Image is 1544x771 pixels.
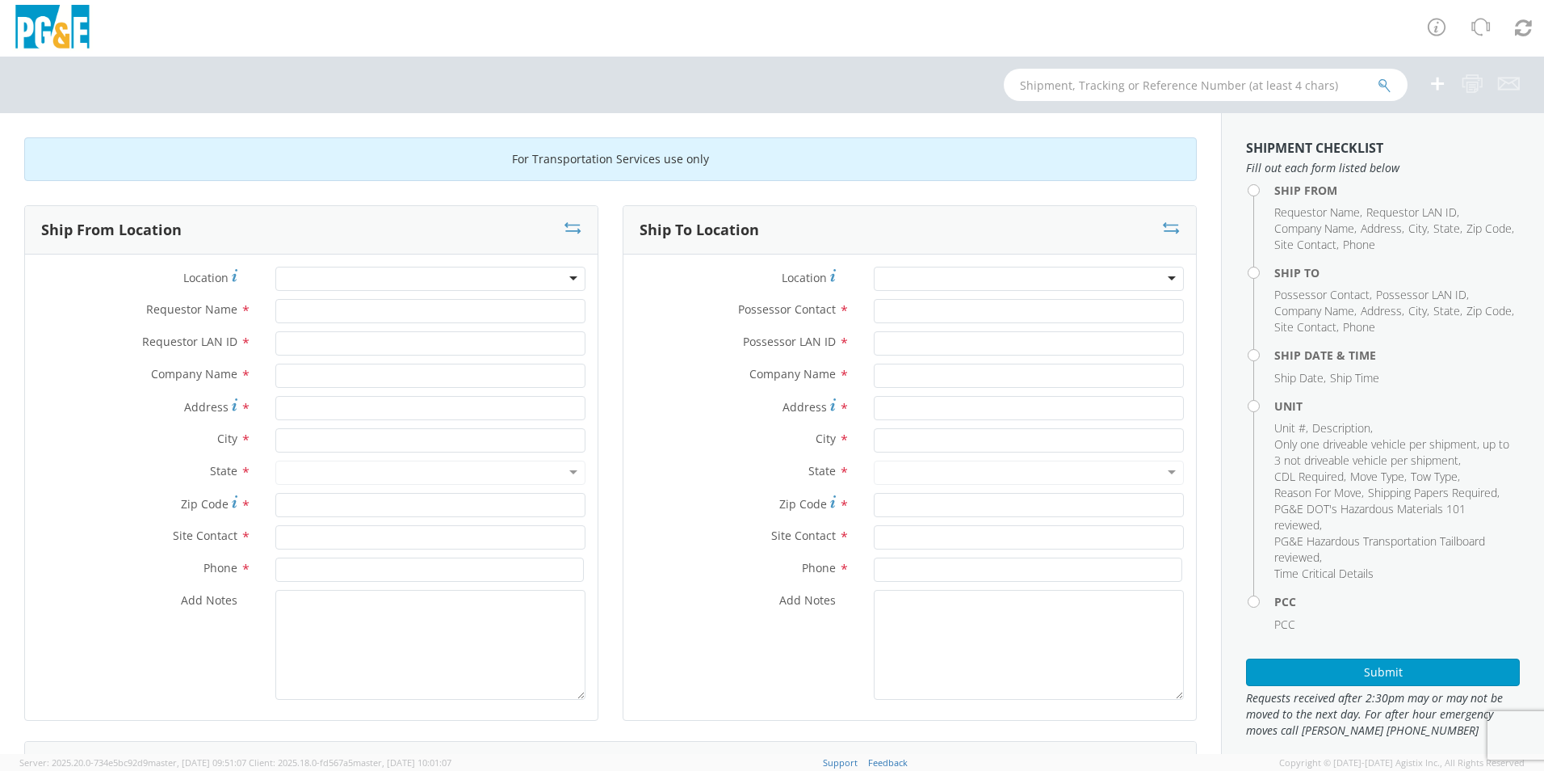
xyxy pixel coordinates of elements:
span: Phone [1343,237,1375,252]
span: Company Name [749,366,836,381]
span: Address [1361,221,1402,236]
span: Server: 2025.20.0-734e5bc92d9 [19,756,246,769]
li: , [1274,485,1364,501]
li: , [1361,303,1404,319]
input: Shipment, Tracking or Reference Number (at least 4 chars) [1004,69,1408,101]
span: Zip Code [181,496,229,512]
a: Support [823,756,858,769]
span: Ship Date [1274,370,1324,385]
li: , [1376,287,1469,303]
li: , [1361,221,1404,237]
span: master, [DATE] 10:01:07 [353,756,451,769]
span: Add Notes [181,592,237,608]
li: , [1466,221,1514,237]
li: , [1312,420,1373,436]
span: Ship Time [1330,370,1379,385]
span: Possessor LAN ID [743,334,836,349]
span: Company Name [151,366,237,381]
li: , [1350,469,1407,485]
span: Company Name [1274,221,1354,236]
span: Add Notes [779,592,836,608]
li: , [1274,436,1516,469]
span: Company Name [1274,303,1354,318]
h4: PCC [1274,596,1520,608]
span: PCC [1274,617,1295,632]
span: Requestor LAN ID [1366,204,1457,220]
span: Time Critical Details [1274,566,1374,581]
span: Site Contact [1274,319,1336,335]
h4: Ship From [1274,184,1520,196]
span: Requestor LAN ID [142,334,237,349]
li: , [1274,319,1339,335]
span: Address [1361,303,1402,318]
span: Address [782,399,827,415]
span: Possessor Contact [738,301,836,317]
span: Site Contact [173,528,237,543]
span: Phone [802,560,836,575]
span: Tow Type [1411,469,1458,484]
span: Location [183,270,229,285]
span: Requests received after 2:30pm may or may not be moved to the next day. For after hour emergency ... [1246,690,1520,739]
li: , [1408,221,1429,237]
span: City [217,431,237,446]
li: , [1274,287,1372,303]
span: City [1408,303,1427,318]
span: Location [782,270,827,285]
li: , [1274,237,1339,253]
span: Copyright © [DATE]-[DATE] Agistix Inc., All Rights Reserved [1279,756,1525,769]
span: Possessor LAN ID [1376,287,1466,302]
li: , [1274,204,1362,221]
span: Requestor Name [1274,204,1360,220]
strong: Shipment Checklist [1246,139,1383,157]
h3: Ship From Location [41,222,182,238]
span: Site Contact [1274,237,1336,252]
li: , [1274,303,1357,319]
li: , [1274,420,1308,436]
li: , [1274,221,1357,237]
h4: Unit [1274,400,1520,412]
h3: Ship To Location [640,222,759,238]
li: , [1433,221,1462,237]
img: pge-logo-06675f144f4cfa6a6814.png [12,5,93,53]
span: Phone [203,560,237,575]
span: Unit # [1274,420,1306,436]
li: , [1274,370,1326,386]
li: , [1408,303,1429,319]
span: Zip Code [1466,303,1512,318]
span: Site Contact [771,528,836,543]
a: Feedback [868,756,908,769]
span: master, [DATE] 09:51:07 [148,756,246,769]
li: , [1433,303,1462,319]
h4: Ship To [1274,267,1520,279]
li: , [1368,485,1500,501]
h4: Ship Date & Time [1274,349,1520,361]
li: , [1274,533,1516,566]
span: PG&E Hazardous Transportation Tailboard reviewed [1274,533,1485,565]
span: State [1433,221,1460,236]
span: State [1433,303,1460,318]
span: Only one driveable vehicle per shipment, up to 3 not driveable vehicle per shipment [1274,436,1509,468]
button: Submit [1246,659,1520,686]
li: , [1366,204,1459,221]
span: Fill out each form listed below [1246,160,1520,176]
span: Address [184,399,229,415]
span: State [210,463,237,478]
span: Client: 2025.18.0-fd567a5 [249,756,451,769]
span: CDL Required [1274,469,1344,484]
span: Zip Code [1466,221,1512,236]
span: Zip Code [779,496,827,512]
span: Reason For Move [1274,485,1361,500]
span: Requestor Name [146,301,237,317]
li: , [1411,469,1460,485]
span: State [808,463,836,478]
span: City [816,431,836,446]
li: , [1274,501,1516,533]
span: City [1408,221,1427,236]
li: , [1274,469,1346,485]
li: , [1466,303,1514,319]
span: Move Type [1350,469,1404,484]
span: Possessor Contact [1274,287,1370,302]
span: Description [1312,420,1370,436]
span: Shipping Papers Required [1368,485,1497,500]
span: PG&E DOT's Hazardous Materials 101 reviewed [1274,501,1466,533]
